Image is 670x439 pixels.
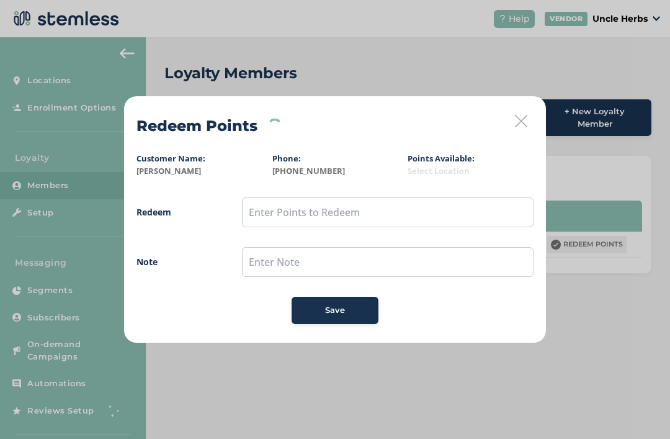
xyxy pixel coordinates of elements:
[136,255,217,268] label: Note
[272,153,301,164] label: Phone:
[272,165,398,178] label: [PHONE_NUMBER]
[136,206,217,219] label: Redeem
[408,153,475,164] label: Points Available:
[608,379,670,439] iframe: Chat Widget
[325,304,345,317] span: Save
[242,247,534,277] input: Enter Note
[136,115,257,137] h2: Redeem Points
[136,153,205,164] label: Customer Name:
[242,197,534,227] input: Enter Points to Redeem
[136,165,262,178] label: [PERSON_NAME]
[408,165,534,178] label: Select Location
[292,297,378,324] button: Save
